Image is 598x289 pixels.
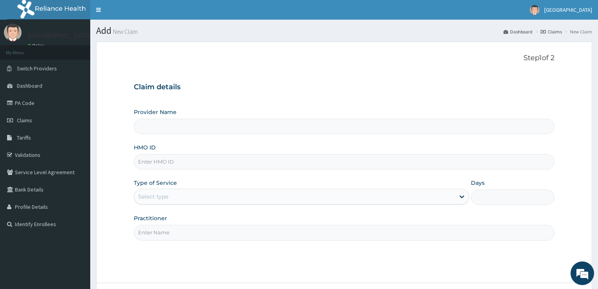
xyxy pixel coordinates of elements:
[4,24,22,41] img: User Image
[530,5,540,15] img: User Image
[17,134,31,141] span: Tariffs
[134,225,555,240] input: Enter Name
[96,26,592,36] h1: Add
[17,117,32,124] span: Claims
[111,29,138,35] small: New Claim
[134,108,177,116] label: Provider Name
[134,83,555,92] h3: Claim details
[138,193,168,201] div: Select type
[134,54,555,63] p: Step 1 of 2
[17,65,57,72] span: Switch Providers
[544,6,592,13] span: [GEOGRAPHIC_DATA]
[27,43,46,48] a: Online
[134,144,156,151] label: HMO ID
[134,179,177,187] label: Type of Service
[541,28,562,35] a: Claims
[503,28,532,35] a: Dashboard
[27,32,92,39] p: [GEOGRAPHIC_DATA]
[134,154,555,169] input: Enter HMO ID
[471,179,485,187] label: Days
[563,28,592,35] li: New Claim
[134,214,167,222] label: Practitioner
[17,82,42,89] span: Dashboard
